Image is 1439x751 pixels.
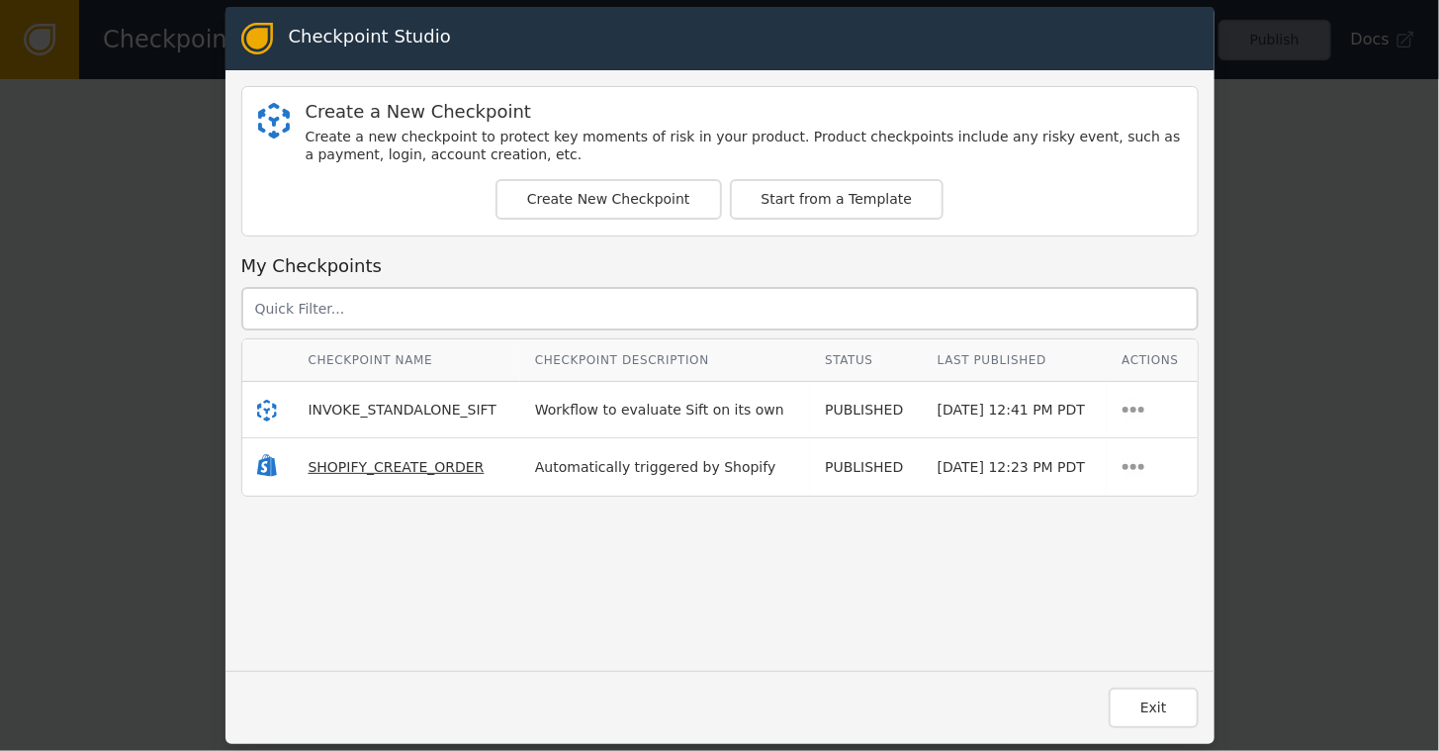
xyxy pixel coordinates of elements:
[520,339,810,382] th: Checkpoint Description
[1109,688,1199,728] button: Exit
[923,339,1108,382] th: Last Published
[289,23,451,54] div: Checkpoint Studio
[825,400,908,421] div: PUBLISHED
[938,457,1093,478] div: [DATE] 12:23 PM PDT
[1107,339,1197,382] th: Actions
[825,457,908,478] div: PUBLISHED
[810,339,923,382] th: Status
[241,252,1199,279] div: My Checkpoints
[495,179,722,220] button: Create New Checkpoint
[306,129,1182,163] div: Create a new checkpoint to protect key moments of risk in your product. Product checkpoints inclu...
[241,287,1199,330] input: Quick Filter...
[535,402,784,418] span: Workflow to evaluate Sift on its own
[306,103,1182,121] div: Create a New Checkpoint
[309,402,497,418] span: INVOKE_STANDALONE_SIFT
[535,459,776,475] span: Automatically triggered by Shopify
[938,400,1093,421] div: [DATE] 12:41 PM PDT
[730,179,944,220] button: Start from a Template
[309,459,485,475] span: SHOPIFY_CREATE_ORDER
[294,339,520,382] th: Checkpoint Name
